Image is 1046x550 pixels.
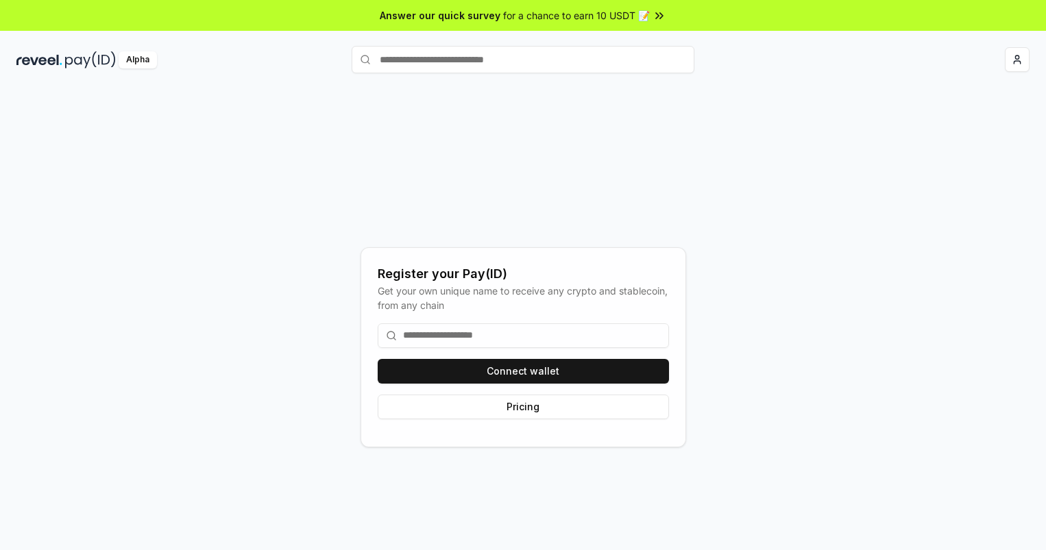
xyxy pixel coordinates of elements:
img: reveel_dark [16,51,62,68]
span: for a chance to earn 10 USDT 📝 [503,8,650,23]
button: Pricing [378,395,669,419]
div: Alpha [119,51,157,68]
img: pay_id [65,51,116,68]
button: Connect wallet [378,359,669,384]
span: Answer our quick survey [380,8,500,23]
div: Get your own unique name to receive any crypto and stablecoin, from any chain [378,284,669,312]
div: Register your Pay(ID) [378,264,669,284]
